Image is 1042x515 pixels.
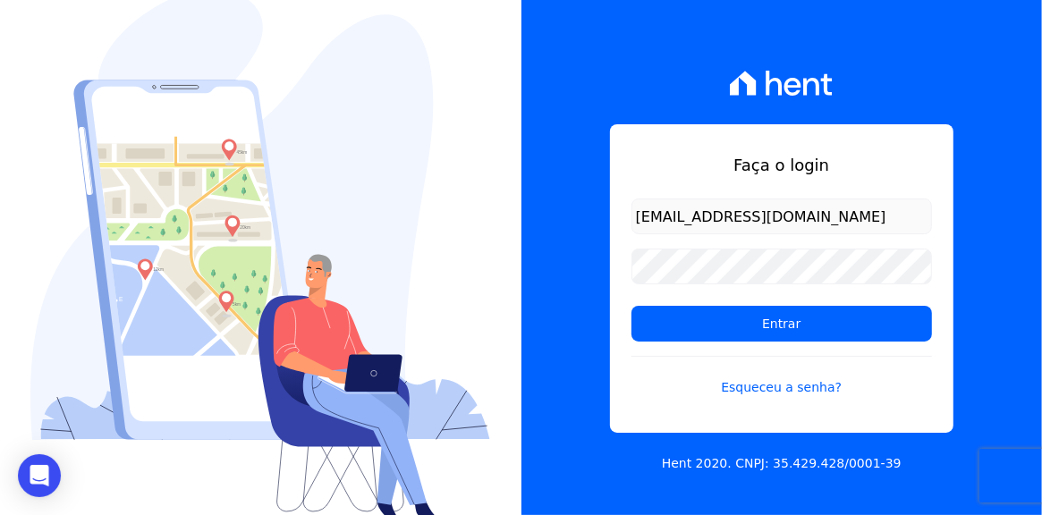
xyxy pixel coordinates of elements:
[631,198,932,234] input: Email
[631,356,932,397] a: Esqueceu a senha?
[631,306,932,342] input: Entrar
[662,454,902,473] p: Hent 2020. CNPJ: 35.429.428/0001-39
[18,454,61,497] div: Open Intercom Messenger
[631,153,932,177] h1: Faça o login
